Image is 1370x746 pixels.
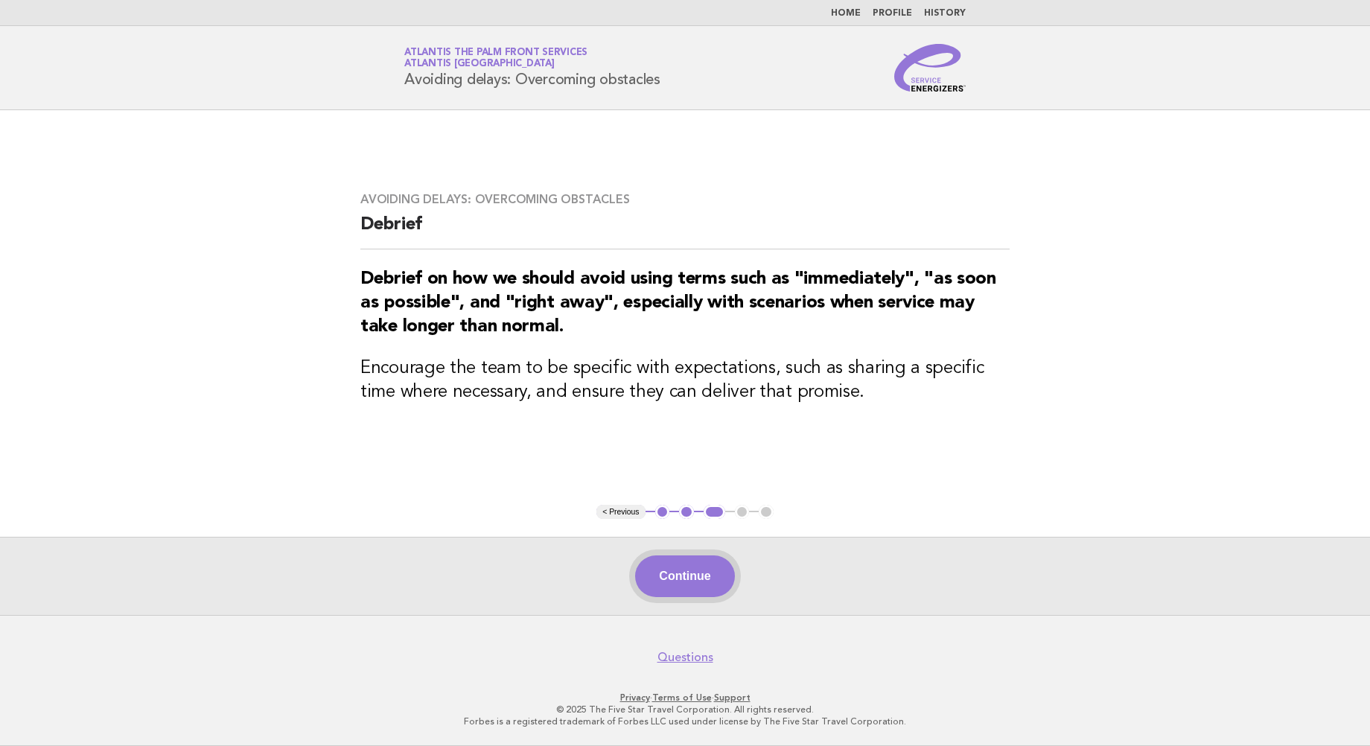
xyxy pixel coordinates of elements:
[655,505,670,520] button: 1
[596,505,645,520] button: < Previous
[360,213,1010,249] h2: Debrief
[873,9,912,18] a: Profile
[229,715,1141,727] p: Forbes is a registered trademark of Forbes LLC used under license by The Five Star Travel Corpora...
[360,270,996,336] strong: Debrief on how we should avoid using terms such as "immediately", "as soon as possible", and "rig...
[635,555,734,597] button: Continue
[404,60,555,69] span: Atlantis [GEOGRAPHIC_DATA]
[924,9,966,18] a: History
[404,48,587,68] a: Atlantis The Palm Front ServicesAtlantis [GEOGRAPHIC_DATA]
[894,44,966,92] img: Service Energizers
[229,704,1141,715] p: © 2025 The Five Star Travel Corporation. All rights reserved.
[620,692,650,703] a: Privacy
[704,505,725,520] button: 3
[360,192,1010,207] h3: Avoiding delays: Overcoming obstacles
[657,650,713,665] a: Questions
[229,692,1141,704] p: · ·
[831,9,861,18] a: Home
[652,692,712,703] a: Terms of Use
[404,48,660,87] h1: Avoiding delays: Overcoming obstacles
[714,692,751,703] a: Support
[360,357,1010,404] h3: Encourage the team to be specific with expectations, such as sharing a specific time where necess...
[679,505,694,520] button: 2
